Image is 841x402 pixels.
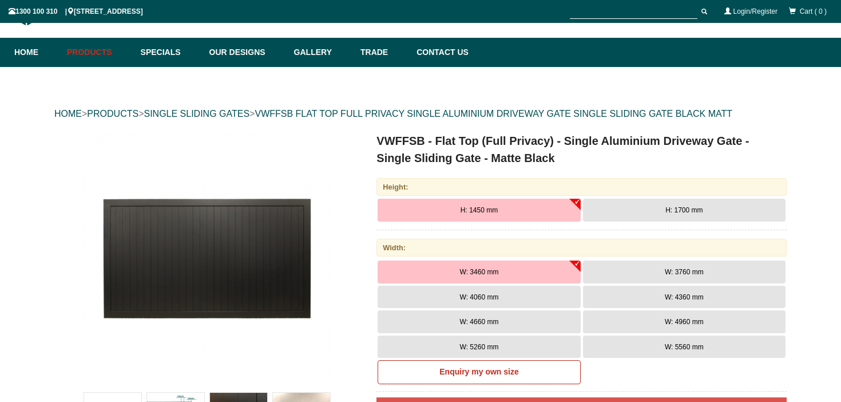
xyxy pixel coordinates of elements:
span: W: 4960 mm [665,318,704,326]
span: W: 4060 mm [460,293,499,301]
button: H: 1700 mm [583,199,786,222]
span: Cart ( 0 ) [800,7,827,15]
button: W: 4660 mm [378,310,580,333]
button: W: 4060 mm [378,286,580,309]
div: > > > [54,96,787,132]
button: W: 5560 mm [583,336,786,358]
a: VWFFSB - Flat Top (Full Privacy) - Single Aluminium Driveway Gate - Single Sliding Gate - Matte B... [55,132,358,384]
a: HOME [54,109,82,119]
span: W: 5560 mm [665,343,704,351]
div: Width: [376,239,787,257]
img: VWFFSB - Flat Top (Full Privacy) - Single Aluminium Driveway Gate - Single Sliding Gate - Matte B... [81,132,333,384]
a: Our Designs [204,38,288,67]
span: W: 4360 mm [665,293,704,301]
button: W: 4960 mm [583,310,786,333]
button: W: 3460 mm [378,261,580,283]
button: W: 3760 mm [583,261,786,283]
span: W: 3760 mm [665,268,704,276]
a: Login/Register [733,7,777,15]
span: W: 4660 mm [460,318,499,326]
a: Gallery [288,38,355,67]
h1: VWFFSB - Flat Top (Full Privacy) - Single Aluminium Driveway Gate - Single Sliding Gate - Matte B... [376,132,787,167]
a: Products [61,38,135,67]
span: 1300 100 310 | [STREET_ADDRESS] [9,7,143,15]
div: Height: [376,178,787,196]
a: Contact Us [411,38,469,67]
span: W: 5260 mm [460,343,499,351]
a: VWFFSB FLAT TOP FULL PRIVACY SINGLE ALUMINIUM DRIVEWAY GATE SINGLE SLIDING GATE BLACK MATT [255,109,732,119]
span: H: 1700 mm [665,206,703,214]
b: Enquiry my own size [439,367,518,376]
input: SEARCH PRODUCTS [570,5,697,19]
a: Home [14,38,61,67]
a: PRODUCTS [87,109,138,119]
button: W: 4360 mm [583,286,786,309]
a: Trade [355,38,411,67]
span: W: 3460 mm [460,268,499,276]
a: Specials [135,38,204,67]
a: Enquiry my own size [378,360,580,384]
span: H: 1450 mm [461,206,498,214]
a: SINGLE SLIDING GATES [144,109,249,119]
button: H: 1450 mm [378,199,580,222]
button: W: 5260 mm [378,336,580,358]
